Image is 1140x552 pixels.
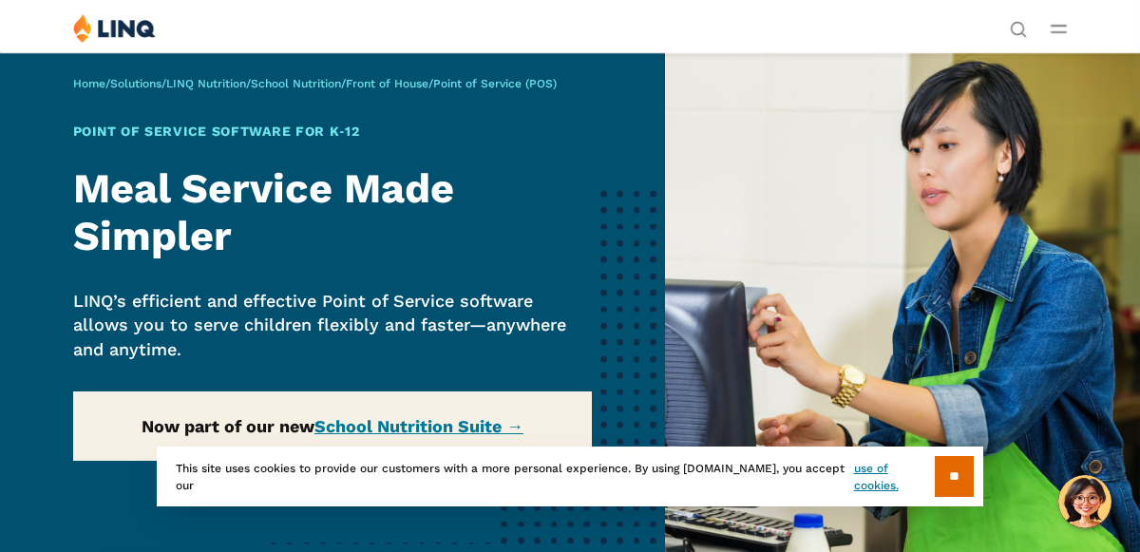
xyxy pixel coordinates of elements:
strong: Meal Service Made Simpler [73,164,454,260]
img: LINQ | K‑12 Software [73,13,156,43]
a: Solutions [110,77,161,90]
div: This site uses cookies to provide our customers with a more personal experience. By using [DOMAIN... [157,447,983,506]
p: LINQ’s efficient and effective Point of Service software allows you to serve children flexibly an... [73,289,592,362]
h1: Point of Service Software for K‑12 [73,122,592,142]
button: Hello, have a question? Let’s chat. [1058,475,1111,528]
a: Front of House [346,77,428,90]
a: Home [73,77,105,90]
strong: Now part of our new [142,416,523,436]
nav: Utility Navigation [1010,13,1027,36]
a: use of cookies. [854,460,935,494]
button: Open Main Menu [1051,18,1067,39]
a: School Nutrition [251,77,341,90]
a: LINQ Nutrition [166,77,246,90]
span: / / / / / [73,77,557,90]
button: Open Search Bar [1010,19,1027,36]
span: Point of Service (POS) [433,77,557,90]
